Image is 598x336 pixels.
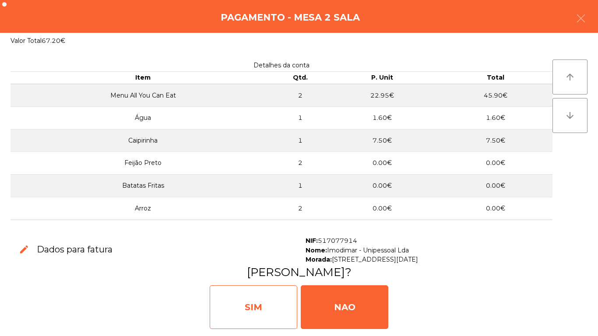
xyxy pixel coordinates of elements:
[552,59,587,94] button: arrow_upward
[276,175,325,197] td: 1
[37,243,113,255] h3: Dados para fatura
[332,255,418,263] span: [STREET_ADDRESS][DATE]
[565,72,575,82] i: arrow_upward
[325,175,439,197] td: 0.00€
[318,237,357,245] span: 517077914
[552,98,587,133] button: arrow_downward
[327,246,409,254] span: Imodimar - Unipessoal Lda
[565,110,575,121] i: arrow_downward
[439,220,552,242] td: 0.00€
[12,237,37,262] button: edit
[10,264,588,280] h3: [PERSON_NAME]?
[276,84,325,107] td: 2
[325,72,439,84] th: P. Unit
[276,197,325,220] td: 2
[325,220,439,242] td: 0.00€
[11,72,276,84] th: Item
[11,84,276,107] td: Menu All You Can Eat
[439,107,552,129] td: 1.60€
[42,37,65,45] span: 67.20€
[325,152,439,175] td: 0.00€
[439,197,552,220] td: 0.00€
[325,107,439,129] td: 1.60€
[325,197,439,220] td: 0.00€
[11,107,276,129] td: Água
[306,255,332,263] span: Morada:
[301,285,388,329] div: NAO
[11,129,276,152] td: Caipirinha
[439,152,552,175] td: 0.00€
[325,84,439,107] td: 22.95€
[221,11,360,24] h4: Pagamento - Mesa 2 Sala
[439,175,552,197] td: 0.00€
[11,37,42,45] span: Valor Total
[11,152,276,175] td: Feijão Preto
[276,220,325,242] td: 2
[253,61,310,69] span: Detalhes da conta
[11,175,276,197] td: Batatas Fritas
[276,152,325,175] td: 2
[306,237,318,245] span: NIF:
[210,285,297,329] div: SIM
[439,84,552,107] td: 45.90€
[276,72,325,84] th: Qtd.
[19,244,29,255] span: edit
[306,246,327,254] span: Nome:
[439,72,552,84] th: Total
[276,107,325,129] td: 1
[276,129,325,152] td: 1
[325,129,439,152] td: 7.50€
[11,220,276,242] td: Picanha
[11,197,276,220] td: Arroz
[439,129,552,152] td: 7.50€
